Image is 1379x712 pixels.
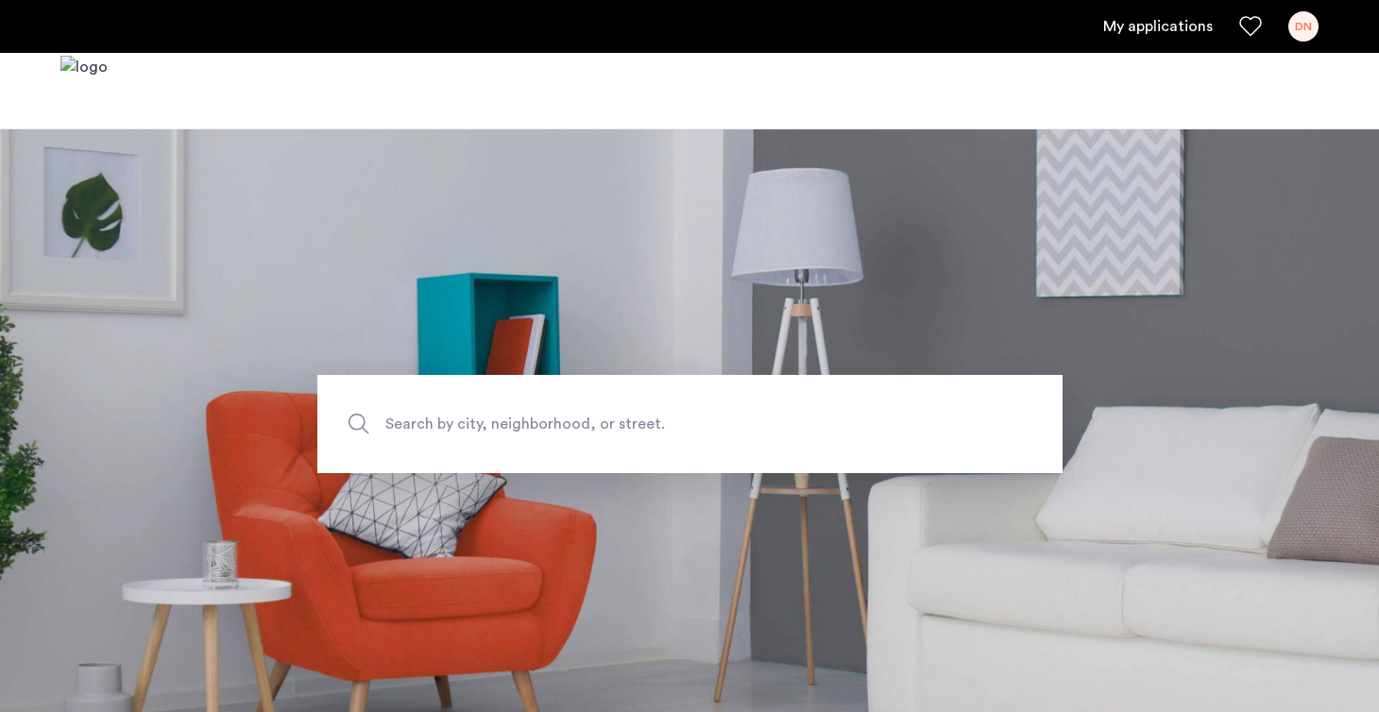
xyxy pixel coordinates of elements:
input: Apartment Search [317,375,1063,473]
a: My application [1103,15,1213,38]
a: Cazamio logo [60,56,108,127]
span: Search by city, neighborhood, or street. [385,412,907,437]
img: logo [60,56,108,127]
div: DN [1288,11,1319,42]
a: Favorites [1239,15,1262,38]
